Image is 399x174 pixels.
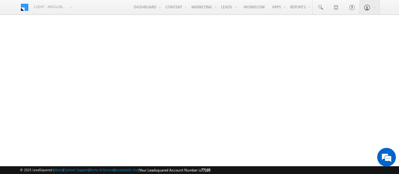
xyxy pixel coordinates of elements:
[115,168,138,172] a: Acceptable Use
[64,168,89,172] a: Contact Support
[34,4,66,10] span: Client - indglobal2 (77195)
[139,168,210,172] span: Your Leadsquared Account Number is
[54,168,63,172] a: About
[201,168,210,172] span: 77195
[89,168,114,172] a: Terms of Service
[20,167,210,173] span: © 2025 LeadSquared | | | | |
